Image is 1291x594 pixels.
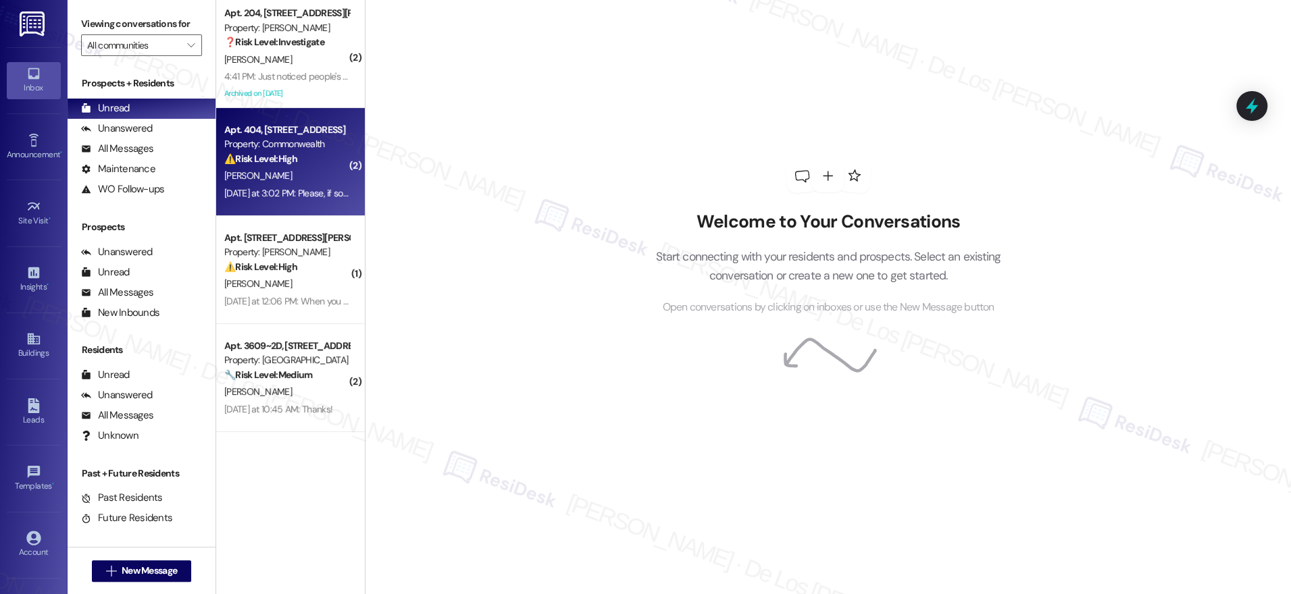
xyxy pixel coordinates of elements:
[68,343,216,357] div: Residents
[81,142,153,156] div: All Messages
[224,187,895,199] div: [DATE] at 3:02 PM: Please, if someone could please just email me, [EMAIL_ADDRESS][DOMAIN_NAME] a ...
[224,53,292,65] span: [PERSON_NAME]
[81,182,164,196] div: WO Follow-ups
[7,460,61,497] a: Templates •
[81,306,159,320] div: New Inbounds
[7,327,61,364] a: Buildings
[224,70,701,82] div: 4:41 PM: Just noticed people's gas van departed I assume problem resolved, worry gone and safe to...
[81,368,130,382] div: Unread
[224,6,349,20] div: Apt. 204, [STREET_ADDRESS][PERSON_NAME]
[224,339,349,353] div: Apt. 3609~2D, [STREET_ADDRESS]
[60,148,62,157] span: •
[224,245,349,259] div: Property: [PERSON_NAME]
[49,214,51,223] span: •
[92,560,192,582] button: New Message
[68,220,216,234] div: Prospects
[224,123,349,137] div: Apt. 404, [STREET_ADDRESS]
[7,62,61,99] a: Inbox
[7,526,61,563] a: Account
[224,295,904,307] div: [DATE] at 12:06 PM: When you try the misspelled name in the directory, it doesn't ring on my phon...
[87,34,180,56] input: All communities
[81,408,153,423] div: All Messages
[7,261,61,298] a: Insights •
[20,11,47,36] img: ResiDesk Logo
[224,261,297,273] strong: ⚠️ Risk Level: High
[81,286,153,300] div: All Messages
[81,511,172,525] div: Future Residents
[224,153,297,165] strong: ⚠️ Risk Level: High
[224,231,349,245] div: Apt. [STREET_ADDRESS][PERSON_NAME]
[81,429,138,443] div: Unknown
[7,195,61,232] a: Site Visit •
[81,491,163,505] div: Past Residents
[224,369,312,381] strong: 🔧 Risk Level: Medium
[47,280,49,290] span: •
[68,466,216,481] div: Past + Future Residents
[224,36,324,48] strong: ❓ Risk Level: Investigate
[81,265,130,279] div: Unread
[224,137,349,151] div: Property: Commonwealth
[224,403,332,415] div: [DATE] at 10:45 AM: Thanks!
[223,85,351,102] div: Archived on [DATE]
[106,566,116,576] i: 
[52,479,54,489] span: •
[187,40,195,51] i: 
[224,385,292,398] span: [PERSON_NAME]
[68,76,216,90] div: Prospects + Residents
[635,211,1021,233] h2: Welcome to Your Conversations
[224,353,349,367] div: Property: [GEOGRAPHIC_DATA]
[122,564,177,578] span: New Message
[635,247,1021,286] p: Start connecting with your residents and prospects. Select an existing conversation or create a n...
[224,21,349,35] div: Property: [PERSON_NAME]
[81,13,202,34] label: Viewing conversations for
[81,162,155,176] div: Maintenance
[81,122,153,136] div: Unanswered
[662,299,994,316] span: Open conversations by clicking on inboxes or use the New Message button
[7,394,61,431] a: Leads
[81,388,153,402] div: Unanswered
[224,277,292,290] span: [PERSON_NAME]
[81,101,130,115] div: Unread
[81,245,153,259] div: Unanswered
[224,169,292,182] span: [PERSON_NAME]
